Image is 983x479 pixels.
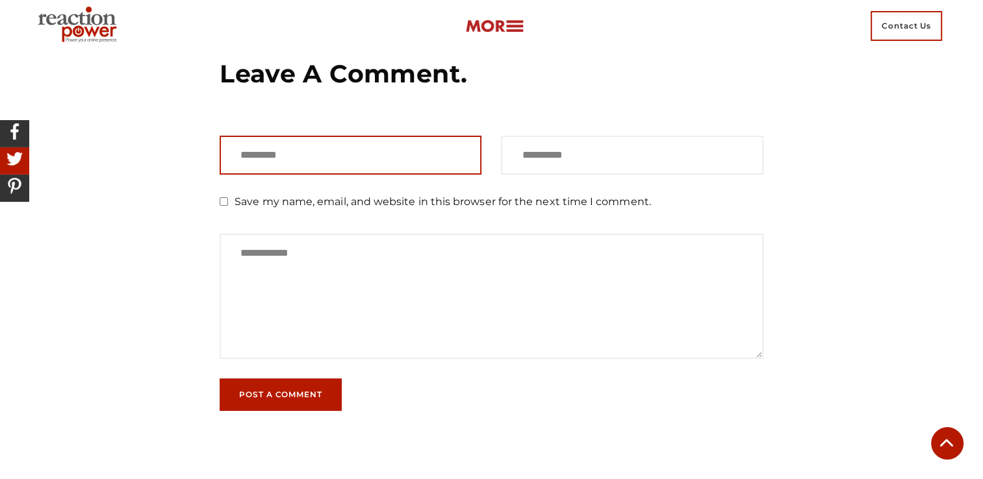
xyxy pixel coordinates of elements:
[220,58,763,90] h3: Leave a Comment.
[3,175,26,197] img: Share On Pinterest
[32,3,127,49] img: Executive Branding | Personal Branding Agency
[3,120,26,143] img: Share On Facebook
[220,378,342,411] button: Post a Comment
[465,19,524,34] img: more-btn.png
[239,391,322,399] span: Post a Comment
[3,147,26,170] img: Share On Twitter
[871,11,942,41] span: Contact Us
